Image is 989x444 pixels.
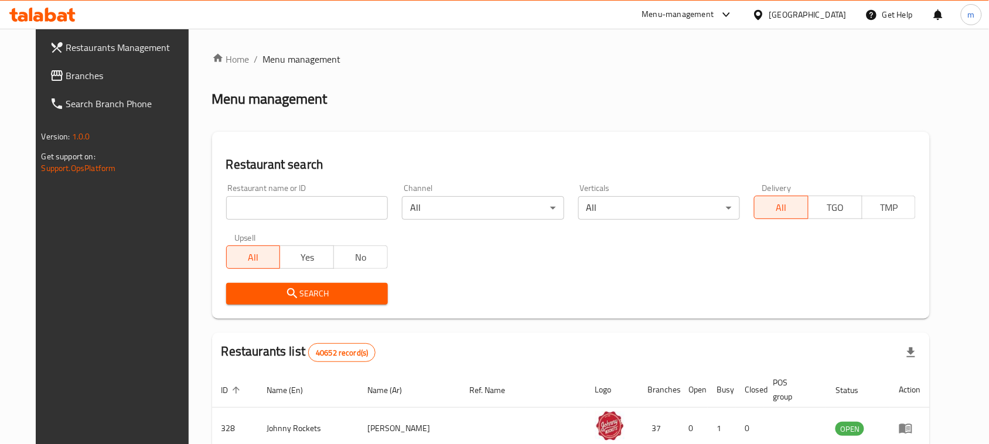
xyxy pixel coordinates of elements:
[267,383,319,397] span: Name (En)
[754,196,809,219] button: All
[862,196,916,219] button: TMP
[42,160,116,176] a: Support.OpsPlatform
[808,196,862,219] button: TGO
[309,347,375,358] span: 40652 record(s)
[254,52,258,66] li: /
[835,383,874,397] span: Status
[42,129,70,144] span: Version:
[773,375,813,404] span: POS group
[367,383,417,397] span: Name (Ar)
[263,52,341,66] span: Menu management
[899,421,920,435] div: Menu
[762,184,792,192] label: Delivery
[308,343,376,362] div: Total records count
[66,40,192,54] span: Restaurants Management
[226,196,388,220] input: Search for restaurant name or ID..
[595,411,625,440] img: Johnny Rockets
[867,199,912,216] span: TMP
[835,422,864,436] span: OPEN
[769,8,847,21] div: [GEOGRAPHIC_DATA]
[339,249,383,266] span: No
[813,199,858,216] span: TGO
[40,90,201,118] a: Search Branch Phone
[968,8,975,21] span: m
[736,372,764,408] th: Closed
[402,196,564,220] div: All
[234,234,256,242] label: Upsell
[897,339,925,367] div: Export file
[226,245,281,269] button: All
[42,149,96,164] span: Get support on:
[285,249,329,266] span: Yes
[759,199,804,216] span: All
[680,372,708,408] th: Open
[221,383,244,397] span: ID
[639,372,680,408] th: Branches
[642,8,714,22] div: Menu-management
[279,245,334,269] button: Yes
[66,69,192,83] span: Branches
[231,249,276,266] span: All
[212,52,930,66] nav: breadcrumb
[212,52,250,66] a: Home
[889,372,930,408] th: Action
[708,372,736,408] th: Busy
[40,62,201,90] a: Branches
[586,372,639,408] th: Logo
[66,97,192,111] span: Search Branch Phone
[40,33,201,62] a: Restaurants Management
[578,196,740,220] div: All
[72,129,90,144] span: 1.0.0
[212,90,328,108] h2: Menu management
[226,156,916,173] h2: Restaurant search
[236,286,378,301] span: Search
[226,283,388,305] button: Search
[469,383,520,397] span: Ref. Name
[333,245,388,269] button: No
[221,343,376,362] h2: Restaurants list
